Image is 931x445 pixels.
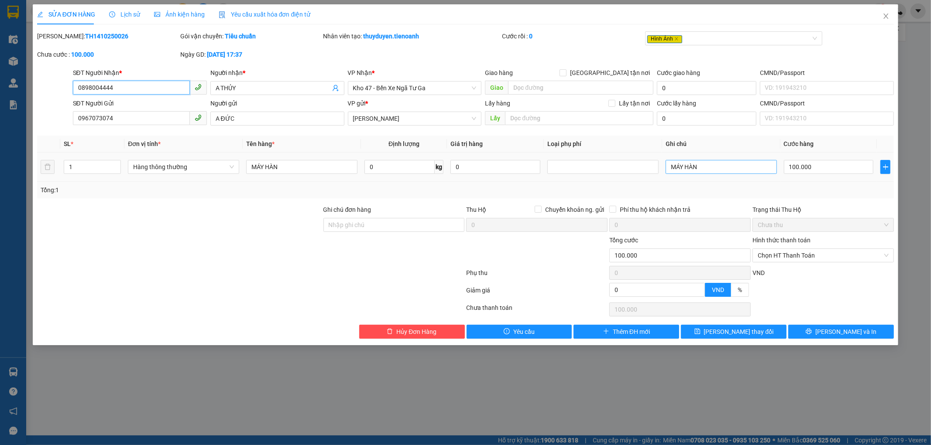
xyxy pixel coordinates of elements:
[466,303,609,318] div: Chưa thanh toán
[513,327,535,336] span: Yêu cầu
[37,50,179,59] div: Chưa cước :
[210,99,344,108] div: Người gửi
[246,140,275,147] span: Tên hàng
[603,328,609,335] span: plus
[485,69,513,76] span: Giao hàng
[37,11,43,17] span: edit
[806,328,812,335] span: printer
[71,51,94,58] b: 100.000
[784,140,814,147] span: Cước hàng
[219,11,311,18] span: Yêu cầu xuất hóa đơn điện tử
[657,112,756,126] input: Cước lấy hàng
[34,14,121,20] strong: NHẬN HÀNG NHANH - GIAO TỐC HÀNH
[760,68,894,78] div: CMND/Passport
[154,11,160,17] span: picture
[738,286,742,293] span: %
[353,112,477,125] span: Cư Kuin
[388,140,419,147] span: Định lượng
[466,206,486,213] span: Thu Hộ
[874,4,898,29] button: Close
[3,42,47,51] span: ĐC: Ngã 3 Easim ,[GEOGRAPHIC_DATA]
[323,31,501,41] div: Nhân viên tạo:
[567,68,653,78] span: [GEOGRAPHIC_DATA] tận nơi
[657,69,700,76] label: Cước giao hàng
[348,99,482,108] div: VP gửi
[66,31,126,41] span: VP Nhận: Kho 47 - Bến Xe Ngã Tư Ga
[544,136,662,153] th: Loại phụ phí
[37,11,95,18] span: SỬA ĐƠN HÀNG
[246,160,357,174] input: VD: Bàn, Ghế
[574,325,679,339] button: plusThêm ĐH mới
[788,325,894,339] button: printer[PERSON_NAME] và In
[674,37,679,41] span: close
[466,285,609,301] div: Giảm giá
[485,100,510,107] span: Lấy hàng
[609,237,638,244] span: Tổng cước
[66,53,96,58] span: ĐT: 0903515330
[85,33,128,40] b: TH1410250026
[3,34,54,38] span: VP Gửi: [PERSON_NAME]
[219,11,226,18] img: icon
[323,206,371,213] label: Ghi chú đơn hàng
[880,160,890,174] button: plus
[881,163,890,170] span: plus
[225,33,256,40] b: Tiêu chuẩn
[758,249,889,262] span: Chọn HT Thanh Toán
[467,325,572,339] button: exclamation-circleYêu cầu
[657,81,756,95] input: Cước giao hàng
[41,185,359,195] div: Tổng: 1
[387,328,393,335] span: delete
[195,84,202,91] span: phone
[323,218,465,232] input: Ghi chú đơn hàng
[364,33,419,40] b: thuyduyen.tienoanh
[883,13,890,20] span: close
[752,269,765,276] span: VND
[615,99,653,108] span: Lấy tận nơi
[662,136,780,153] th: Ghi chú
[758,218,889,231] span: Chưa thu
[508,81,653,95] input: Dọc đường
[180,50,322,59] div: Ngày GD:
[815,327,876,336] span: [PERSON_NAME] và In
[180,31,322,41] div: Gói vận chuyển:
[396,327,436,336] span: Hủy Đơn Hàng
[466,268,609,283] div: Phụ thu
[353,82,477,95] span: Kho 47 - Bến Xe Ngã Tư Ga
[133,160,234,173] span: Hàng thông thường
[195,114,202,121] span: phone
[73,99,207,108] div: SĐT Người Gửi
[704,327,774,336] span: [PERSON_NAME] thay đổi
[647,35,682,43] span: Hình Ảnh
[154,11,205,18] span: Ảnh kiện hàng
[435,160,443,174] span: kg
[760,99,894,108] div: CMND/Passport
[210,68,344,78] div: Người nhận
[3,53,36,58] span: ĐT:0905 22 58 58
[64,140,71,147] span: SL
[332,85,339,92] span: user-add
[694,328,701,335] span: save
[613,327,650,336] span: Thêm ĐH mới
[359,325,465,339] button: deleteHủy Đơn Hàng
[485,111,505,125] span: Lấy
[712,286,724,293] span: VND
[505,111,653,125] input: Dọc đường
[37,31,179,41] div: [PERSON_NAME]:
[529,33,532,40] b: 0
[58,21,96,28] strong: 1900 633 614
[752,237,811,244] label: Hình thức thanh toán
[666,160,777,174] input: Ghi Chú
[752,205,894,214] div: Trạng thái Thu Hộ
[73,68,207,78] div: SĐT Người Nhận
[450,140,483,147] span: Giá trị hàng
[657,100,696,107] label: Cước lấy hàng
[504,328,510,335] span: exclamation-circle
[128,140,161,147] span: Đơn vị tính
[109,11,140,18] span: Lịch sử
[3,6,25,27] img: logo
[616,205,694,214] span: Phí thu hộ khách nhận trả
[681,325,787,339] button: save[PERSON_NAME] thay đổi
[502,31,643,41] div: Cước rồi :
[485,81,508,95] span: Giao
[41,160,55,174] button: delete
